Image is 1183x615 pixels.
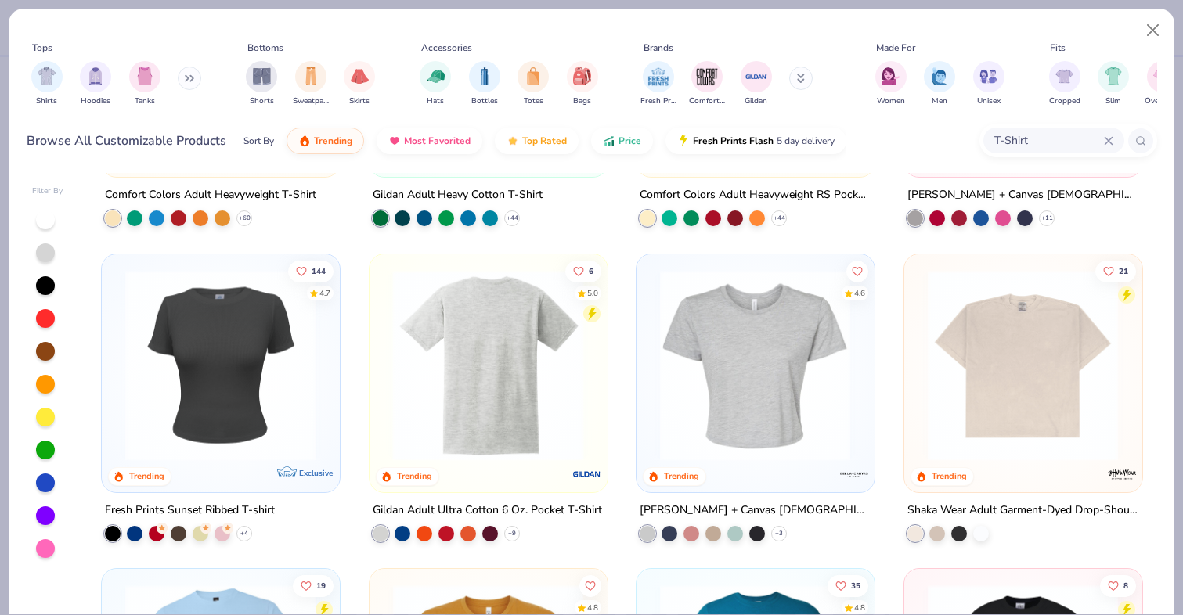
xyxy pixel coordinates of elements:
[105,185,316,204] div: Comfort Colors Adult Heavyweight T-Shirt
[973,61,1004,107] div: filter for Unisex
[287,128,364,154] button: Trending
[299,467,333,477] span: Exclusive
[571,458,602,489] img: Gildan logo
[1049,95,1080,107] span: Cropped
[920,269,1126,460] img: 464ba24d-ee48-4cd8-a18e-4e3bbd643a12
[565,260,601,282] button: Like
[854,287,865,299] div: 4.6
[695,65,719,88] img: Comfort Colors Image
[1049,61,1080,107] div: filter for Cropped
[640,61,676,107] div: filter for Fresh Prints
[993,131,1104,149] input: Try "T-Shirt"
[875,61,907,107] button: filter button
[243,134,274,148] div: Sort By
[304,142,335,174] img: Comfort Colors logo
[589,267,593,275] span: 6
[385,269,591,460] img: 076a6800-1c05-4101-8251-94cfc6c3c6f0
[619,135,641,147] span: Price
[240,528,248,538] span: + 4
[344,61,375,107] div: filter for Skirts
[745,65,768,88] img: Gildan Image
[508,528,516,538] span: + 9
[32,185,63,197] div: Filter By
[246,61,277,107] button: filter button
[1145,61,1180,107] div: filter for Oversized
[591,269,797,460] img: 77eabb68-d7c7-41c9-adcb-b25d48f707fa
[135,95,155,107] span: Tanks
[924,61,955,107] div: filter for Men
[1100,574,1136,596] button: Like
[31,61,63,107] div: filter for Shirts
[524,95,543,107] span: Totes
[587,602,598,613] div: 4.8
[1105,458,1137,489] img: Shaka Wear logo
[907,500,1139,520] div: Shaka Wear Adult Garment-Dyed Drop-Shoulder T-Shirt
[253,67,271,85] img: Shorts Image
[469,61,500,107] button: filter button
[851,581,860,589] span: 35
[567,61,598,107] button: filter button
[1105,95,1121,107] span: Slim
[573,95,591,107] span: Bags
[344,61,375,107] button: filter button
[117,269,323,460] img: 40ec2264-0ddb-4f40-bcee-9c983d372ad1
[846,260,868,282] button: Like
[973,61,1004,107] button: filter button
[828,574,868,596] button: Like
[573,67,590,85] img: Bags Image
[854,602,865,613] div: 4.8
[476,67,493,85] img: Bottles Image
[741,61,772,107] button: filter button
[36,95,57,107] span: Shirts
[136,67,153,85] img: Tanks Image
[693,135,774,147] span: Fresh Prints Flash
[293,61,329,107] div: filter for Sweatpants
[579,574,601,596] button: Like
[316,581,326,589] span: 19
[105,500,275,520] div: Fresh Prints Sunset Ribbed T-shirt
[1098,61,1129,107] div: filter for Slim
[349,95,370,107] span: Skirts
[250,95,274,107] span: Shorts
[640,61,676,107] button: filter button
[875,61,907,107] div: filter for Women
[38,67,56,85] img: Shirts Image
[80,61,111,107] div: filter for Hoodies
[27,131,226,150] div: Browse All Customizable Products
[587,287,598,299] div: 5.0
[907,185,1139,204] div: [PERSON_NAME] + Canvas [DEMOGRAPHIC_DATA]' Slouchy T-Shirt
[644,41,673,55] div: Brands
[652,269,858,460] img: b6d53bca-84d7-4cc2-93a1-4626af183336
[775,528,783,538] span: + 3
[591,128,653,154] button: Price
[31,61,63,107] button: filter button
[522,135,567,147] span: Top Rated
[81,95,110,107] span: Hoodies
[924,61,955,107] button: filter button
[293,574,334,596] button: Like
[495,128,579,154] button: Top Rated
[647,65,670,88] img: Fresh Prints Image
[518,61,549,107] button: filter button
[525,67,542,85] img: Totes Image
[979,67,997,85] img: Unisex Image
[1123,581,1128,589] span: 8
[1145,95,1180,107] span: Oversized
[567,61,598,107] div: filter for Bags
[293,95,329,107] span: Sweatpants
[640,95,676,107] span: Fresh Prints
[293,61,329,107] button: filter button
[404,135,471,147] span: Most Favorited
[1105,67,1122,85] img: Slim Image
[640,500,871,520] div: [PERSON_NAME] + Canvas [DEMOGRAPHIC_DATA]' Flowy Cropped T-Shirt
[777,132,835,150] span: 5 day delivery
[246,61,277,107] div: filter for Shorts
[689,95,725,107] span: Comfort Colors
[571,142,602,174] img: Gildan logo
[665,128,846,154] button: Fresh Prints Flash5 day delivery
[427,95,444,107] span: Hats
[877,95,905,107] span: Women
[388,135,401,147] img: most_fav.gif
[469,61,500,107] div: filter for Bottles
[977,95,1001,107] span: Unisex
